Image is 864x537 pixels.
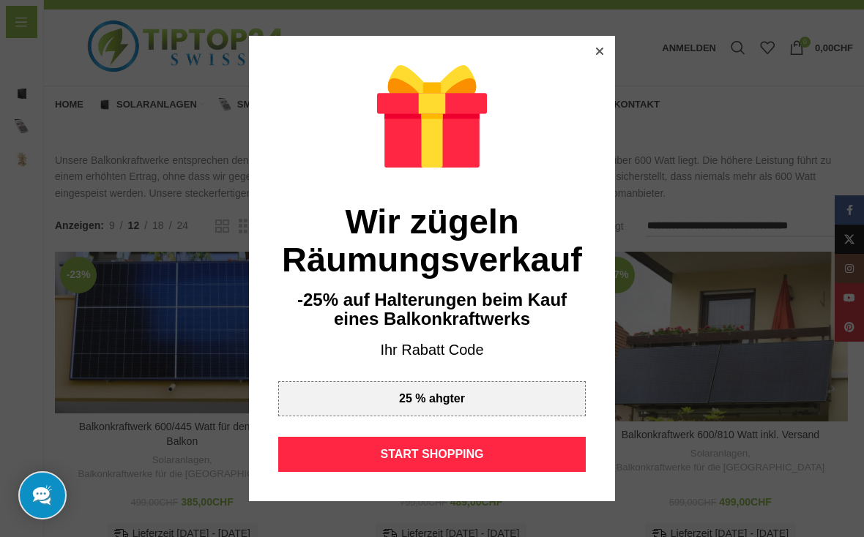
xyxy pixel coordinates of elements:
[278,340,586,361] div: Ihr Rabatt Code
[278,437,586,472] div: START SHOPPING
[399,393,465,405] div: 25 % ahgter
[278,381,586,416] div: 25 % ahgter
[278,203,586,278] div: Wir zügeln Räumungsverkauf
[278,290,586,329] div: -25% auf Halterungen beim Kauf eines Balkonkraftwerks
